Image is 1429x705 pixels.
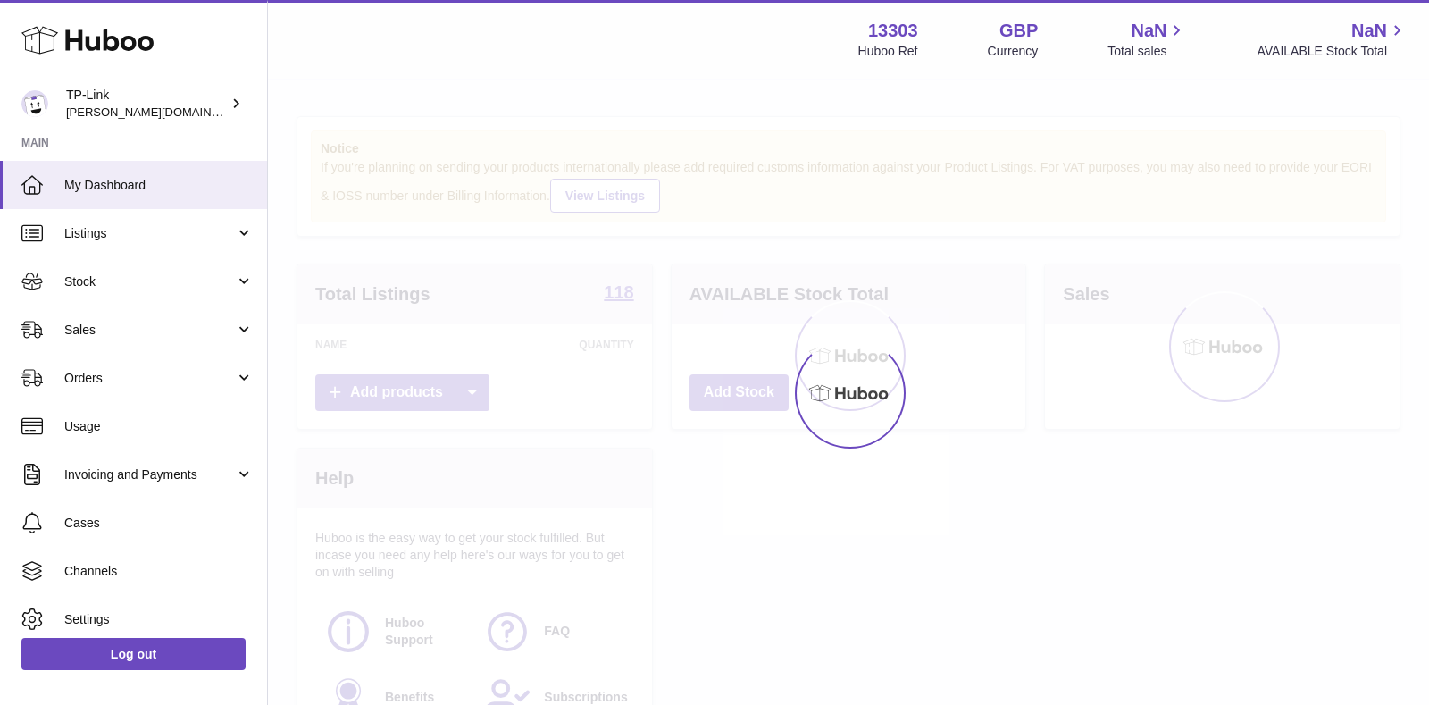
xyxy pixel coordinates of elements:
[64,177,254,194] span: My Dashboard
[64,515,254,532] span: Cases
[1131,19,1166,43] span: NaN
[64,418,254,435] span: Usage
[64,225,235,242] span: Listings
[64,322,235,339] span: Sales
[988,43,1039,60] div: Currency
[1257,43,1408,60] span: AVAILABLE Stock Total
[1351,19,1387,43] span: NaN
[21,90,48,117] img: susie.li@tp-link.com
[1107,43,1187,60] span: Total sales
[64,273,235,290] span: Stock
[868,19,918,43] strong: 13303
[1257,19,1408,60] a: NaN AVAILABLE Stock Total
[64,466,235,483] span: Invoicing and Payments
[64,611,254,628] span: Settings
[64,370,235,387] span: Orders
[999,19,1038,43] strong: GBP
[66,87,227,121] div: TP-Link
[66,105,451,119] span: [PERSON_NAME][DOMAIN_NAME][EMAIL_ADDRESS][DOMAIN_NAME]
[64,563,254,580] span: Channels
[21,638,246,670] a: Log out
[1107,19,1187,60] a: NaN Total sales
[858,43,918,60] div: Huboo Ref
